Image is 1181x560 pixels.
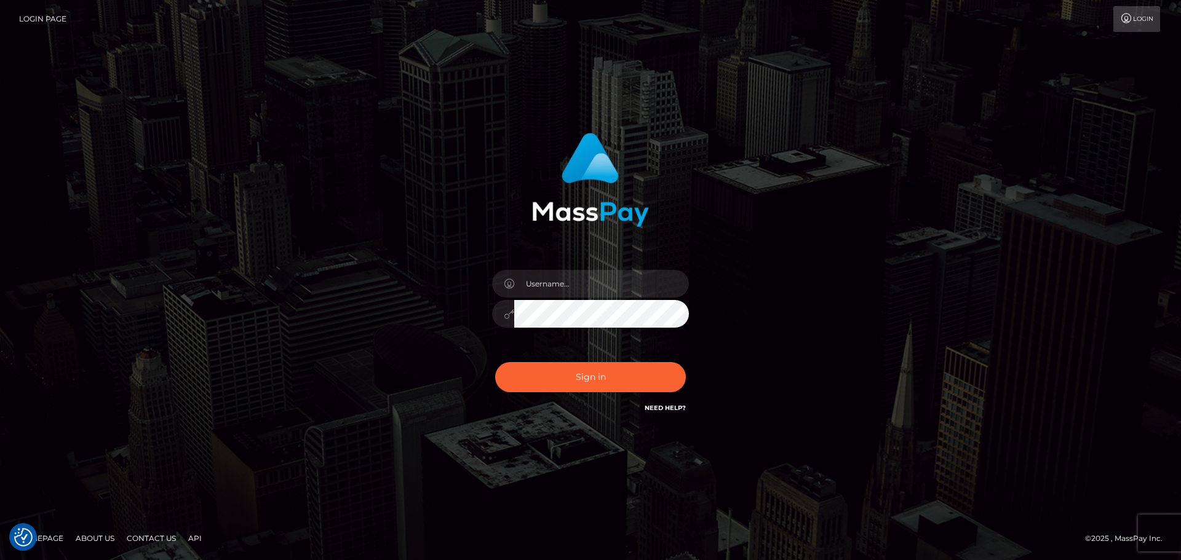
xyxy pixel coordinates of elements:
[183,529,207,548] a: API
[1113,6,1160,32] a: Login
[19,6,66,32] a: Login Page
[532,133,649,227] img: MassPay Login
[514,270,689,298] input: Username...
[495,362,686,392] button: Sign in
[14,528,33,546] button: Consent Preferences
[645,404,686,412] a: Need Help?
[1085,532,1172,545] div: © 2025 , MassPay Inc.
[14,528,33,546] img: Revisit consent button
[14,529,68,548] a: Homepage
[122,529,181,548] a: Contact Us
[71,529,119,548] a: About Us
